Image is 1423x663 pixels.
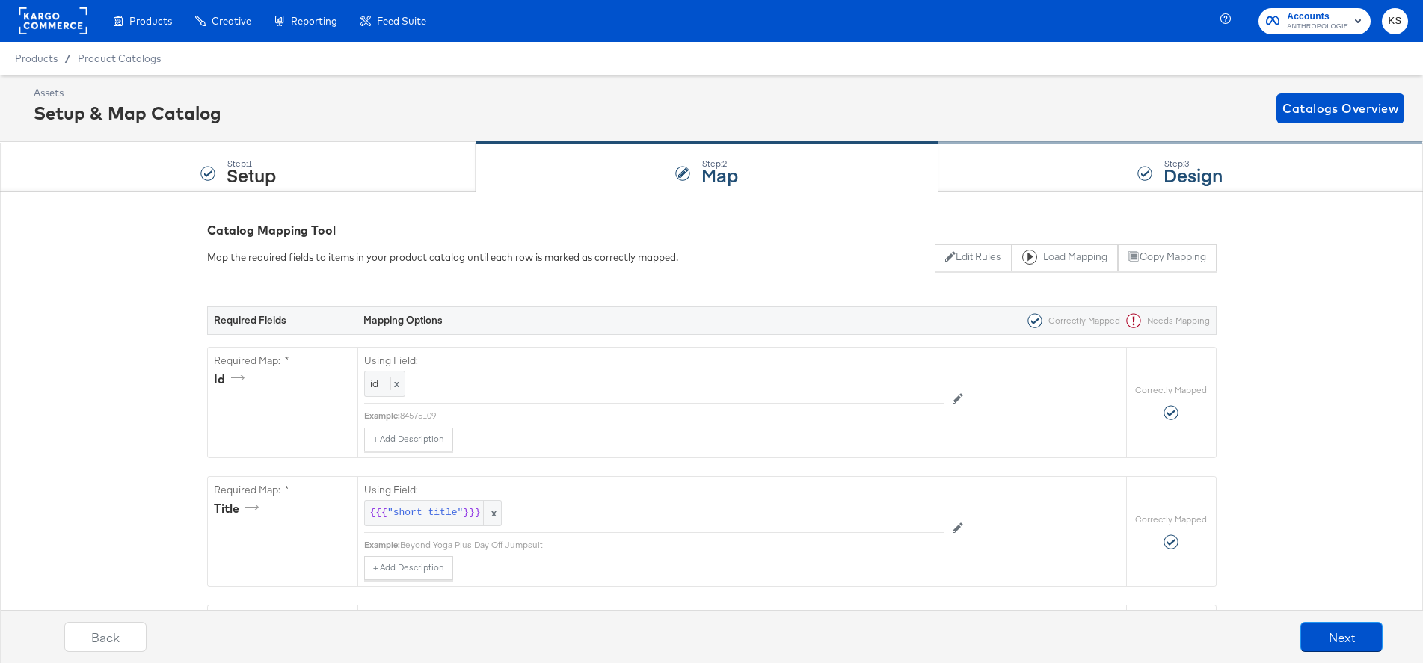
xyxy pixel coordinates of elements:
[377,15,426,27] span: Feed Suite
[1388,13,1402,30] span: KS
[364,428,453,451] button: + Add Description
[34,100,221,126] div: Setup & Map Catalog
[364,483,944,497] label: Using Field:
[1164,162,1223,187] strong: Design
[58,52,78,64] span: /
[291,15,337,27] span: Reporting
[129,15,172,27] span: Products
[207,222,1217,239] div: Catalog Mapping Tool
[15,52,58,64] span: Products
[1287,9,1348,25] span: Accounts
[390,377,399,390] span: x
[207,250,678,265] div: Map the required fields to items in your product catalog until each row is marked as correctly ma...
[1282,98,1398,119] span: Catalogs Overview
[370,377,378,390] span: id
[364,354,944,368] label: Using Field:
[1287,21,1348,33] span: ANTHROPOLOGIE
[463,506,480,520] span: }}}
[212,15,251,27] span: Creative
[78,52,161,64] a: Product Catalogs
[34,86,221,100] div: Assets
[1300,622,1383,652] button: Next
[1258,8,1371,34] button: AccountsANTHROPOLOGIE
[1135,514,1207,525] label: Correctly Mapped
[1276,93,1404,123] button: Catalogs Overview
[1118,244,1216,271] button: Copy Mapping
[1164,158,1223,169] div: Step: 3
[227,162,276,187] strong: Setup
[214,371,250,388] div: id
[363,313,443,327] strong: Mapping Options
[935,244,1012,271] button: Edit Rules
[364,410,400,422] div: Example:
[1135,384,1207,396] label: Correctly Mapped
[400,539,944,551] div: Beyond Yoga Plus Day Off Jumpsuit
[701,162,738,187] strong: Map
[64,622,147,652] button: Back
[214,500,264,517] div: title
[701,158,738,169] div: Step: 2
[1021,313,1120,328] div: Correctly Mapped
[387,506,463,520] span: "short_title"
[1120,313,1210,328] div: Needs Mapping
[400,410,944,422] div: 84575109
[227,158,276,169] div: Step: 1
[364,539,400,551] div: Example:
[214,483,351,497] label: Required Map: *
[364,556,453,580] button: + Add Description
[214,354,351,368] label: Required Map: *
[483,501,501,525] span: x
[370,506,387,520] span: {{{
[214,313,286,327] strong: Required Fields
[1382,8,1408,34] button: KS
[1012,244,1118,271] button: Load Mapping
